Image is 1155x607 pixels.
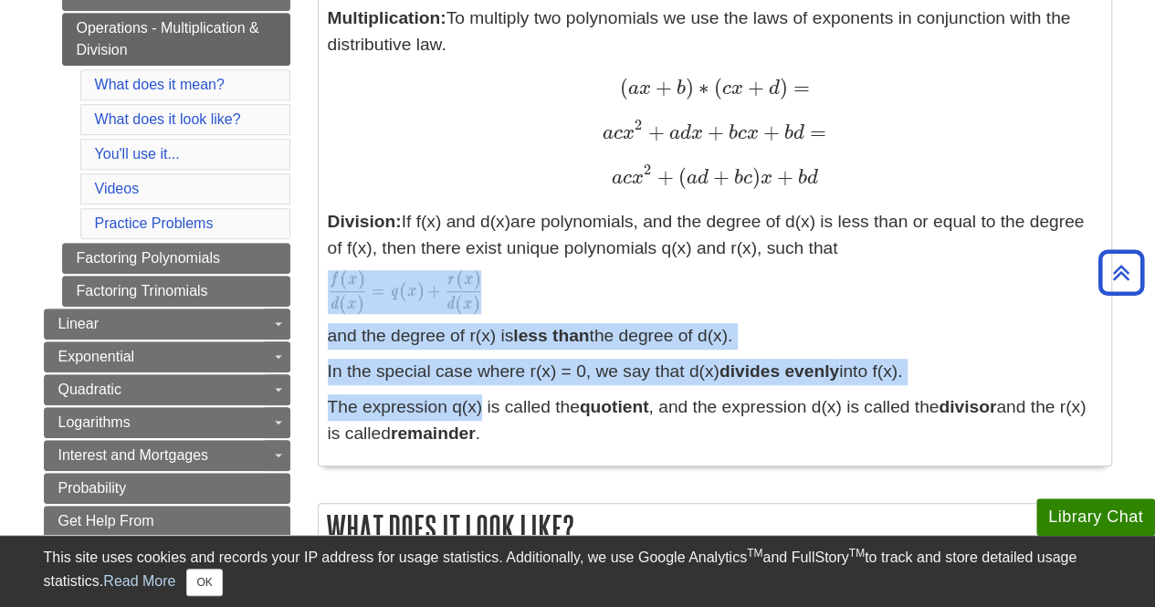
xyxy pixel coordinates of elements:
span: x [747,123,759,143]
a: What does it look like? [95,111,241,127]
a: Logarithms [44,407,290,438]
span: ) [752,164,761,189]
span: + [772,164,793,189]
a: You'll use it... [95,146,180,162]
span: + [650,75,671,99]
a: What does it mean? [95,77,225,92]
span: x [731,78,743,99]
a: Linear [44,309,290,340]
span: b [793,168,807,188]
span: Get Help From [PERSON_NAME] [58,513,179,550]
a: Get Help From [PERSON_NAME] [44,506,290,559]
h2: What does it look like? [319,504,1111,552]
a: Quadratic [44,374,290,405]
span: 2 [635,116,642,133]
span: c [722,78,731,99]
span: b [780,123,793,143]
strong: Division: [328,212,402,231]
sup: TM [747,547,762,560]
span: c [738,123,747,143]
span: 2 [644,161,651,178]
span: c [622,168,631,188]
span: Linear [58,316,99,331]
span: d [764,78,780,99]
a: Back to Top [1092,260,1150,285]
span: Interest and Mortgages [58,447,209,463]
span: a [602,123,613,143]
a: Practice Problems [95,215,214,231]
span: c [613,123,622,143]
span: = [804,120,826,144]
a: Read More [103,573,175,589]
span: ( [709,75,722,99]
p: The expression q(x) is called the , and the expression d(x) is called the and the r(x) is called . [328,394,1102,447]
span: + [653,164,674,189]
span: a [687,168,698,188]
span: a [665,123,680,143]
span: Probability [58,480,127,496]
p: In the special case where r(x) = 0, we say that d(x) into f(x). [328,359,1102,385]
img: Definition of Division Within Real Numbers [328,270,481,314]
span: x [691,123,703,143]
sup: TM [849,547,865,560]
span: ) [686,75,694,99]
span: d [680,123,691,143]
button: Library Chat [1036,498,1155,536]
span: Quadratic [58,382,121,397]
span: x [761,168,772,188]
span: + [644,120,665,144]
span: b [730,168,743,188]
a: Operations - Multiplication & Division [62,13,290,66]
strong: Multiplication: [328,8,446,27]
span: + [743,75,764,99]
p: and the degree of r(x) is the degree of d(x). [328,323,1102,350]
a: Exponential [44,341,290,372]
span: ) [780,75,788,99]
span: b [724,123,738,143]
p: To multiply two polynomials we use the laws of exponents in conjunction with the distributive law. [328,5,1102,192]
a: Factoring Trinomials [62,276,290,307]
span: x [622,123,634,143]
span: x [631,168,643,188]
span: d [807,168,818,188]
span: + [703,120,724,144]
a: Probability [44,473,290,504]
span: b [672,78,686,99]
div: This site uses cookies and records your IP address for usage statistics. Additionally, we use Goo... [44,547,1112,596]
span: Exponential [58,349,135,364]
span: ( [619,75,627,99]
span: Logarithms [58,414,131,430]
span: d [698,168,709,188]
span: ∗ [694,75,709,99]
button: Close [186,569,222,596]
strong: divides evenly [719,361,839,381]
span: a [611,168,622,188]
span: a [627,78,638,99]
strong: divisor [939,397,996,416]
span: = [788,75,810,99]
a: Factoring Polynomials [62,243,290,274]
a: Videos [95,181,140,196]
span: + [759,120,780,144]
p: If f(x) and d(x)are polynomials, and the degree of d(x) is less than or equal to the degree of f(... [328,209,1102,262]
strong: quotient [580,397,649,416]
a: Interest and Mortgages [44,440,290,471]
span: ( [674,164,687,189]
span: + [709,164,730,189]
span: c [743,168,752,188]
span: d [793,123,804,143]
strong: remainder [391,424,476,443]
span: x [638,78,650,99]
strong: less than [513,326,589,345]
